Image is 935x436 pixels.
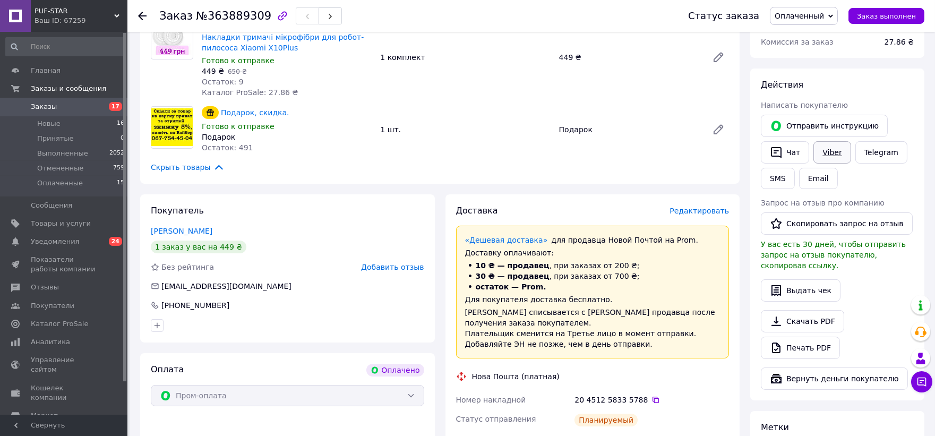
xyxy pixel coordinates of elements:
[151,227,212,235] a: [PERSON_NAME]
[456,415,536,423] span: Статус отправления
[761,337,840,359] a: Печать PDF
[885,38,914,46] span: 27.86 ₴
[476,272,550,280] span: 30 ₴ — продавец
[574,414,638,426] div: Планируемый
[31,201,72,210] span: Сообщения
[31,66,61,75] span: Главная
[31,283,59,292] span: Отзывы
[31,237,79,246] span: Уведомления
[31,219,91,228] span: Товары и услуги
[761,240,906,270] span: У вас есть 30 дней, чтобы отправить запрос на отзыв покупателю, скопировав ссылку.
[109,237,122,246] span: 24
[761,38,834,46] span: Комиссия за заказ
[202,88,298,97] span: Каталог ProSale: 27.86 ₴
[761,168,795,189] button: SMS
[117,178,124,188] span: 15
[202,143,253,152] span: Остаток: 491
[799,168,838,189] button: Email
[159,10,193,22] span: Заказ
[109,149,124,158] span: 2052
[670,207,729,215] span: Редактировать
[574,395,729,405] div: 20 4512 5833 5788
[476,261,550,270] span: 10 ₴ — продавец
[202,132,372,142] div: Подарок
[855,141,907,164] a: Telegram
[857,12,916,20] span: Заказ выполнен
[113,164,124,173] span: 759
[555,50,704,65] div: 449 ₴
[465,260,720,271] li: , при заказах от 200 ₴;
[151,206,204,216] span: Покупатель
[151,364,184,374] span: Оплата
[465,235,720,245] div: для продавца Новой Почтой на Prom.
[761,141,809,164] button: Чат
[31,337,70,347] span: Аналитика
[31,383,98,403] span: Кошелек компании
[775,12,824,20] span: Оплаченный
[31,84,106,93] span: Заказы и сообщения
[761,279,840,302] button: Выдать чек
[37,119,61,129] span: Новые
[848,8,924,24] button: Заказ выполнен
[911,371,932,392] button: Чат с покупателем
[761,115,888,137] button: Отправить инструкцию
[708,119,729,140] a: Редактировать
[202,33,364,52] a: Накладки тримачі мікрофібри для робот-пилососа Xiaomi X10Plus
[117,119,124,129] span: 16
[376,122,554,137] div: 1 шт.
[161,263,214,271] span: Без рейтинга
[555,122,704,137] div: Подарок
[761,367,908,390] button: Вернуть деньги покупателю
[761,212,913,235] button: Скопировать запрос на отзыв
[761,80,803,90] span: Действия
[151,241,246,253] div: 1 заказ у вас на 449 ₴
[160,300,230,311] div: [PHONE_NUMBER]
[228,68,247,75] span: 650 ₴
[761,310,844,332] a: Скачать PDF
[37,149,88,158] span: Выполненные
[366,364,424,377] div: Оплачено
[708,47,729,68] a: Редактировать
[151,108,193,146] img: Подарок, скидка.
[202,122,275,131] span: Готово к отправке
[35,6,114,16] span: PUF-STAR
[35,16,127,25] div: Ваш ID: 67259
[465,271,720,281] li: , при заказах от 700 ₴;
[37,178,83,188] span: Оплаченные
[31,411,58,421] span: Маркет
[465,307,720,349] div: [PERSON_NAME] списывается с [PERSON_NAME] продавца после получения заказа покупателем. Плательщик...
[376,50,554,65] div: 1 комплект
[151,21,193,56] img: Накладки тримачі мікрофібри для робот-пилососа Xiaomi X10Plus
[31,319,88,329] span: Каталог ProSale
[761,199,885,207] span: Запрос на отзыв про компанию
[476,283,546,291] span: остаток — Prom.
[31,102,57,112] span: Заказы
[465,247,720,258] div: Доставку оплачивают:
[469,371,562,382] div: Нова Пошта (платная)
[465,236,548,244] a: «Дешевая доставка»
[465,294,720,305] div: Для покупателя доставка бесплатно.
[813,141,851,164] a: Viber
[138,11,147,21] div: Вернуться назад
[109,102,122,111] span: 17
[361,263,424,271] span: Добавить отзыв
[761,422,789,432] span: Метки
[37,164,83,173] span: Отмененные
[37,134,74,143] span: Принятые
[202,78,244,86] span: Остаток: 9
[151,161,225,173] span: Скрыть товары
[31,355,98,374] span: Управление сайтом
[221,108,289,117] a: Подарок, скидка.
[688,11,759,21] div: Статус заказа
[5,37,125,56] input: Поиск
[31,301,74,311] span: Покупатели
[196,10,271,22] span: №363889309
[121,134,124,143] span: 0
[456,396,526,404] span: Номер накладной
[31,255,98,274] span: Показатели работы компании
[202,67,224,75] span: 449 ₴
[456,206,498,216] span: Доставка
[202,56,275,65] span: Готово к отправке
[761,101,848,109] span: Написать покупателю
[161,282,291,290] span: [EMAIL_ADDRESS][DOMAIN_NAME]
